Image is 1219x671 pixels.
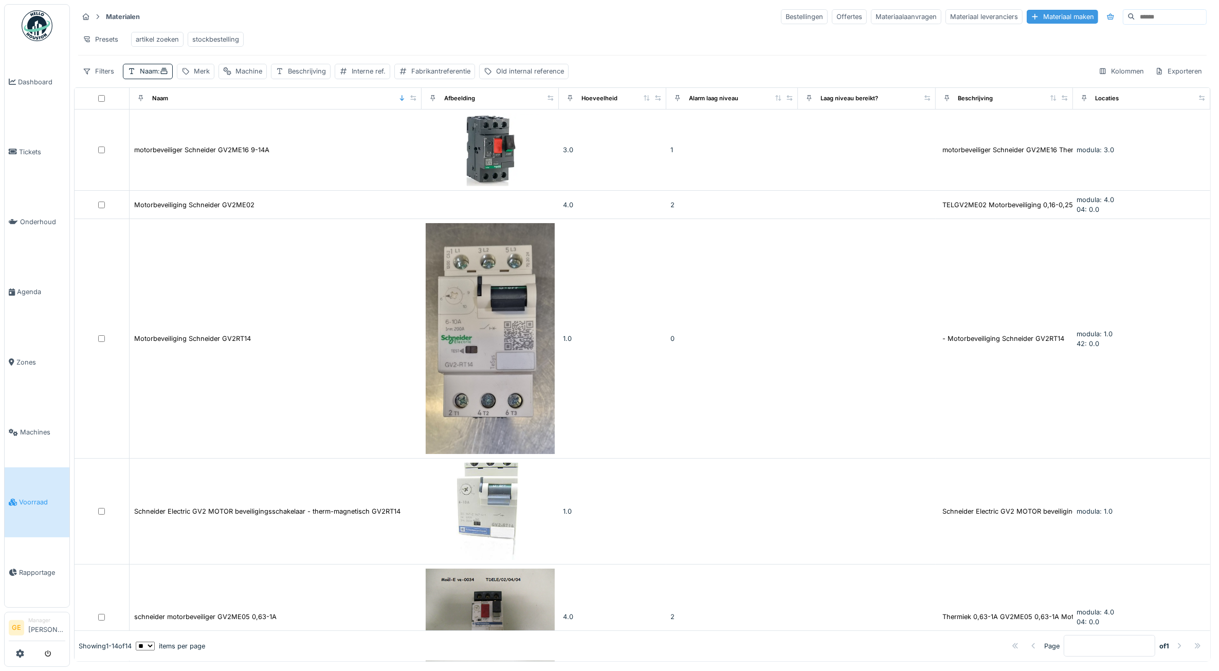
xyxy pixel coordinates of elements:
div: 0 [670,334,794,343]
div: Old internal reference [496,66,564,76]
div: Schneider Electric GV2 MOTOR beveiligingsschakelaar - therm-magnetisch GV2RT14 [134,506,401,516]
div: - Motorbeveiliging Schneider GV2RT14 [943,334,1065,343]
div: Materiaalaanvragen [871,9,941,24]
span: Machines [20,427,65,437]
div: 4.0 [563,612,662,622]
div: artikel zoeken [136,34,179,44]
div: Beschrijving [958,94,993,103]
span: Tickets [19,147,65,157]
div: Filters [78,64,119,79]
a: GE Manager[PERSON_NAME] [9,616,65,641]
a: Onderhoud [5,187,69,257]
li: [PERSON_NAME] [28,616,65,639]
span: modula: 3.0 [1077,146,1115,154]
div: Showing 1 - 14 of 14 [79,641,132,651]
div: Presets [78,32,123,47]
div: Interne ref. [352,66,386,76]
img: Badge_color-CXgf-gQk.svg [22,10,52,41]
span: : [158,67,168,75]
span: Rapportage [19,568,65,577]
div: Kolommen [1094,64,1149,79]
div: Motorbeveiliging Schneider GV2ME02 [134,200,254,210]
a: Zones [5,327,69,397]
span: 42: 0.0 [1077,340,1100,348]
span: modula: 1.0 [1077,330,1113,338]
span: modula: 4.0 [1077,608,1115,616]
span: modula: 1.0 [1077,507,1113,515]
a: Dashboard [5,47,69,117]
div: 1.0 [563,334,662,343]
div: motorbeveiliger Schneider GV2ME16 9-14A [134,145,269,155]
div: Afbeelding [444,94,475,103]
div: Laag niveau bereikt? [821,94,878,103]
div: 4.0 [563,200,662,210]
div: Bestellingen [781,9,828,24]
img: motorbeveiliger Schneider GV2ME16 9-14A [426,114,555,186]
div: Motorbeveiliging Schneider GV2RT14 [134,334,251,343]
div: motorbeveiliger Schneider GV2ME16 Thermiek 9-14A [943,145,1109,155]
a: Voorraad [5,467,69,537]
a: Machines [5,397,69,467]
div: Locaties [1096,94,1119,103]
div: Materiaal leveranciers [945,9,1023,24]
div: Offertes [832,9,867,24]
a: Tickets [5,117,69,187]
div: Naam [152,94,168,103]
strong: of 1 [1159,641,1169,651]
div: items per page [136,641,205,651]
div: Exporteren [1151,64,1207,79]
strong: Materialen [102,12,144,22]
div: Materiaal maken [1027,10,1098,24]
div: Fabrikantreferentie [411,66,470,76]
div: Merk [194,66,210,76]
div: Beschrijving [288,66,326,76]
span: 04: 0.0 [1077,618,1100,626]
div: stockbestelling [192,34,239,44]
div: Manager [28,616,65,624]
div: Machine [235,66,262,76]
span: Zones [16,357,65,367]
img: schneider motorbeveiliger GV2ME05 0,63-1A [426,569,555,665]
div: Thermiek 0,63-1A GV2ME05 0,63-1A Motorbeveili... [943,612,1106,622]
a: Rapportage [5,537,69,607]
span: Dashboard [18,77,65,87]
div: 1.0 [563,506,662,516]
img: Motorbeveiliging Schneider GV2RT14 [426,223,555,454]
div: 2 [670,200,794,210]
div: Hoeveelheid [581,94,617,103]
div: 2 [670,612,794,622]
div: 1 [670,145,794,155]
div: TELGV2ME02 Motorbeveiliging 0,16-0,25A Moëller... [943,200,1109,210]
span: 04: 0.0 [1077,206,1100,213]
span: Onderhoud [20,217,65,227]
div: Naam [140,66,168,76]
div: Alarm laag niveau [689,94,738,103]
div: schneider motorbeveiliger GV2ME05 0,63-1A [134,612,277,622]
a: Agenda [5,257,69,327]
div: 3.0 [563,145,662,155]
div: Page [1044,641,1060,651]
span: Agenda [17,287,65,297]
img: Schneider Electric GV2 MOTOR beveiligingsschakelaar - therm-magnetisch GV2RT14 [426,463,555,559]
span: modula: 4.0 [1077,196,1115,204]
div: Schneider Electric GV2 MOTOR beveiligingsschak... [943,506,1105,516]
span: Voorraad [19,497,65,507]
li: GE [9,620,24,636]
